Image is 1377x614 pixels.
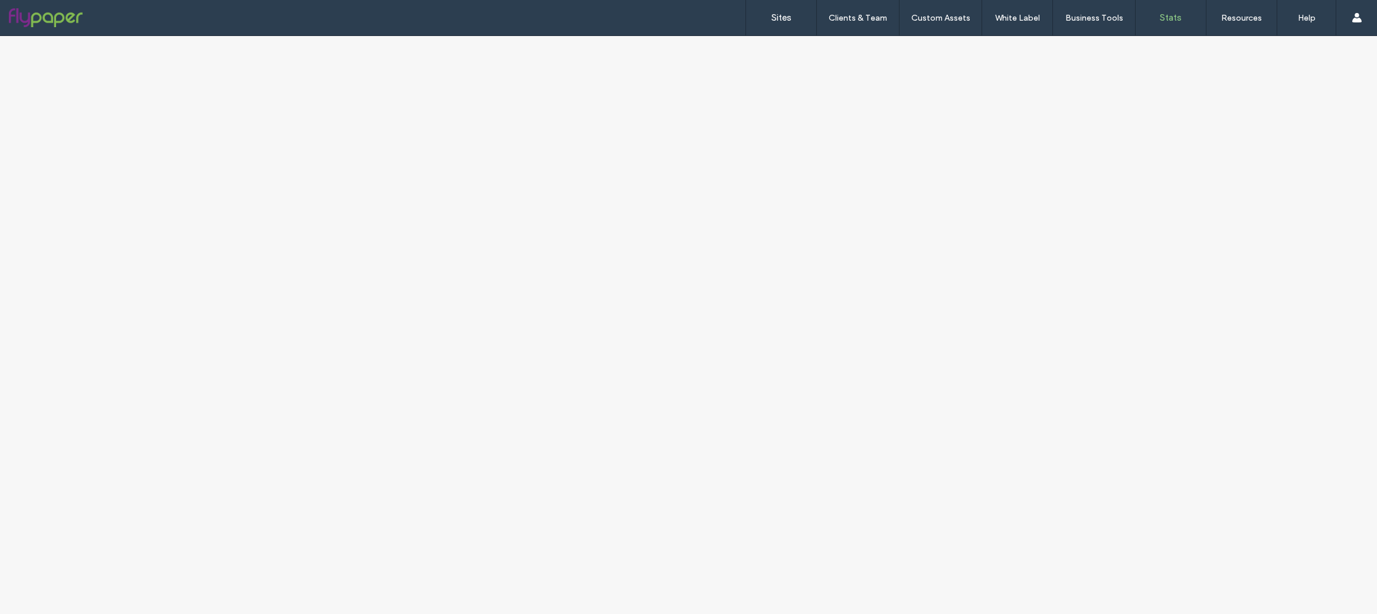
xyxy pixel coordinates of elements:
[829,13,887,23] label: Clients & Team
[995,13,1040,23] label: White Label
[1298,13,1316,23] label: Help
[1221,13,1262,23] label: Resources
[1160,12,1182,23] label: Stats
[771,12,791,23] label: Sites
[911,13,970,23] label: Custom Assets
[1065,13,1123,23] label: Business Tools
